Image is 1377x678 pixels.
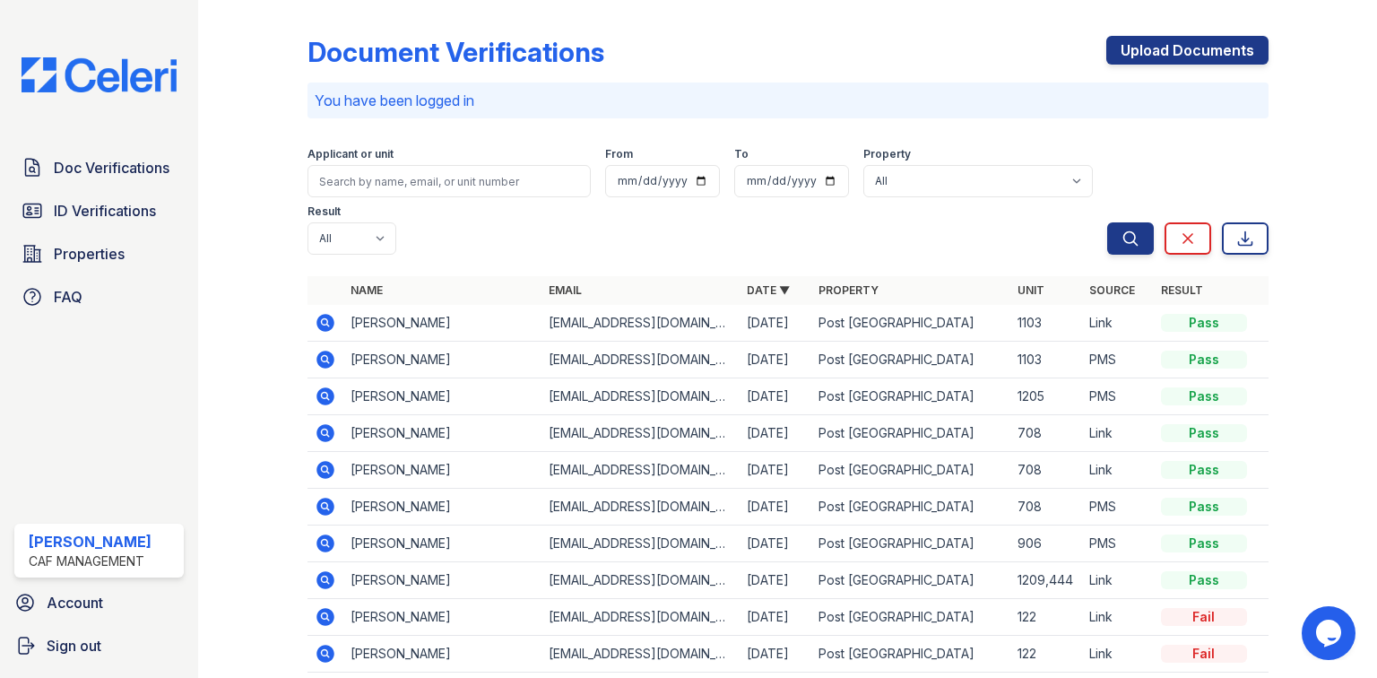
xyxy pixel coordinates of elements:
[1010,305,1082,342] td: 1103
[343,636,541,673] td: [PERSON_NAME]
[7,585,191,621] a: Account
[343,342,541,378] td: [PERSON_NAME]
[1010,378,1082,415] td: 1205
[14,150,184,186] a: Doc Verifications
[307,165,591,197] input: Search by name, email, or unit number
[1082,526,1154,562] td: PMS
[1161,498,1247,516] div: Pass
[1161,461,1247,479] div: Pass
[315,90,1261,111] p: You have been logged in
[740,415,811,452] td: [DATE]
[54,243,125,265] span: Properties
[740,342,811,378] td: [DATE]
[1010,526,1082,562] td: 906
[343,599,541,636] td: [PERSON_NAME]
[54,157,169,178] span: Doc Verifications
[811,415,1009,452] td: Post [GEOGRAPHIC_DATA]
[605,147,633,161] label: From
[29,552,152,570] div: CAF Management
[1161,424,1247,442] div: Pass
[734,147,749,161] label: To
[811,636,1009,673] td: Post [GEOGRAPHIC_DATA]
[1161,314,1247,332] div: Pass
[7,57,191,92] img: CE_Logo_Blue-a8612792a0a2168367f1c8372b55b34899dd931a85d93a1a3d3e32e68fde9ad4.png
[1161,387,1247,405] div: Pass
[1161,645,1247,663] div: Fail
[811,489,1009,526] td: Post [GEOGRAPHIC_DATA]
[549,283,582,297] a: Email
[1106,36,1269,65] a: Upload Documents
[1018,283,1044,297] a: Unit
[1161,283,1203,297] a: Result
[1082,378,1154,415] td: PMS
[541,342,740,378] td: [EMAIL_ADDRESS][DOMAIN_NAME]
[1161,608,1247,626] div: Fail
[343,415,541,452] td: [PERSON_NAME]
[14,279,184,315] a: FAQ
[1161,535,1247,552] div: Pass
[740,489,811,526] td: [DATE]
[1082,489,1154,526] td: PMS
[811,305,1009,342] td: Post [GEOGRAPHIC_DATA]
[47,635,101,656] span: Sign out
[343,452,541,489] td: [PERSON_NAME]
[811,452,1009,489] td: Post [GEOGRAPHIC_DATA]
[740,378,811,415] td: [DATE]
[541,636,740,673] td: [EMAIL_ADDRESS][DOMAIN_NAME]
[740,636,811,673] td: [DATE]
[541,452,740,489] td: [EMAIL_ADDRESS][DOMAIN_NAME]
[740,526,811,562] td: [DATE]
[1082,305,1154,342] td: Link
[1082,562,1154,599] td: Link
[351,283,383,297] a: Name
[14,236,184,272] a: Properties
[541,415,740,452] td: [EMAIL_ADDRESS][DOMAIN_NAME]
[307,36,604,68] div: Document Verifications
[1161,571,1247,589] div: Pass
[1082,636,1154,673] td: Link
[1010,415,1082,452] td: 708
[541,599,740,636] td: [EMAIL_ADDRESS][DOMAIN_NAME]
[1010,452,1082,489] td: 708
[1082,415,1154,452] td: Link
[1082,599,1154,636] td: Link
[740,599,811,636] td: [DATE]
[541,305,740,342] td: [EMAIL_ADDRESS][DOMAIN_NAME]
[811,562,1009,599] td: Post [GEOGRAPHIC_DATA]
[1010,562,1082,599] td: 1209,444
[54,286,82,308] span: FAQ
[29,531,152,552] div: [PERSON_NAME]
[811,599,1009,636] td: Post [GEOGRAPHIC_DATA]
[343,489,541,526] td: [PERSON_NAME]
[1302,606,1359,660] iframe: chat widget
[818,283,879,297] a: Property
[47,592,103,613] span: Account
[740,305,811,342] td: [DATE]
[1010,342,1082,378] td: 1103
[54,200,156,222] span: ID Verifications
[343,305,541,342] td: [PERSON_NAME]
[307,147,394,161] label: Applicant or unit
[740,562,811,599] td: [DATE]
[343,526,541,562] td: [PERSON_NAME]
[1082,452,1154,489] td: Link
[343,562,541,599] td: [PERSON_NAME]
[7,628,191,664] a: Sign out
[1089,283,1135,297] a: Source
[747,283,790,297] a: Date ▼
[740,452,811,489] td: [DATE]
[811,378,1009,415] td: Post [GEOGRAPHIC_DATA]
[541,489,740,526] td: [EMAIL_ADDRESS][DOMAIN_NAME]
[1010,636,1082,673] td: 122
[1010,489,1082,526] td: 708
[811,342,1009,378] td: Post [GEOGRAPHIC_DATA]
[343,378,541,415] td: [PERSON_NAME]
[1082,342,1154,378] td: PMS
[14,193,184,229] a: ID Verifications
[863,147,911,161] label: Property
[1010,599,1082,636] td: 122
[1161,351,1247,369] div: Pass
[307,204,341,219] label: Result
[541,562,740,599] td: [EMAIL_ADDRESS][DOMAIN_NAME]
